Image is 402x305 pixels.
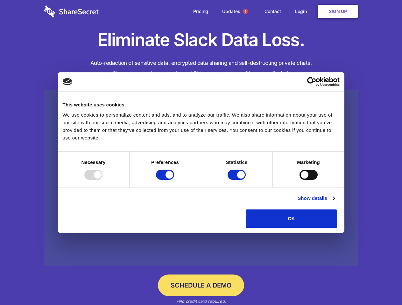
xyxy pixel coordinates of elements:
a: Login [289,2,316,21]
h1: Eliminate Slack Data Loss. [44,29,358,51]
div: This website uses cookies [63,101,340,109]
strong: Marketing [297,159,320,165]
strong: Preferences [151,159,179,165]
a: Pricing [187,2,215,21]
a: Contact [258,2,287,21]
a: Wistia video thumbnail [44,90,358,266]
a: Schedule a Demo [158,274,244,296]
em: *No credit card required. [176,299,226,304]
a: Show details [298,194,335,202]
a: Sign Up [318,5,358,18]
button: OK [246,209,337,228]
a: Usercentrics Cookiebot - opens in a new window [284,77,340,86]
strong: Statistics [226,159,248,165]
img: logo-wordmark-white-trans-d4663122ce5f474addd5e946df7df03e33cb6a1c49d2221995e7729f52c070b2.svg [44,5,99,17]
h4: Auto-redaction of sensitive data, encrypted data sharing and self-destructing private chats. Shar... [44,58,358,79]
div: We use cookies to personalize content and ads, and to analyze our traffic. We also share informat... [63,111,340,142]
strong: Necessary [81,159,106,165]
img: logo [63,78,72,85]
span: 1 [243,9,248,14]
